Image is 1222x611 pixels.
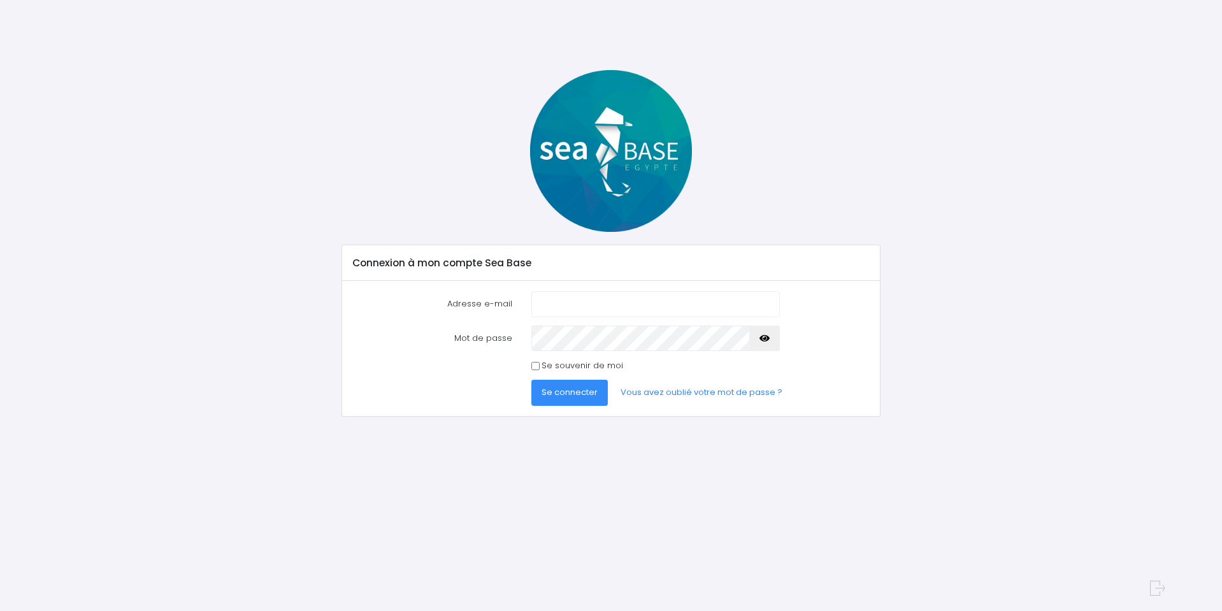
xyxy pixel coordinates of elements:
div: Connexion à mon compte Sea Base [342,245,879,281]
a: Vous avez oublié votre mot de passe ? [610,380,793,405]
button: Se connecter [531,380,608,405]
span: Se connecter [542,386,598,398]
label: Se souvenir de moi [542,359,623,372]
label: Adresse e-mail [343,291,522,317]
label: Mot de passe [343,326,522,351]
